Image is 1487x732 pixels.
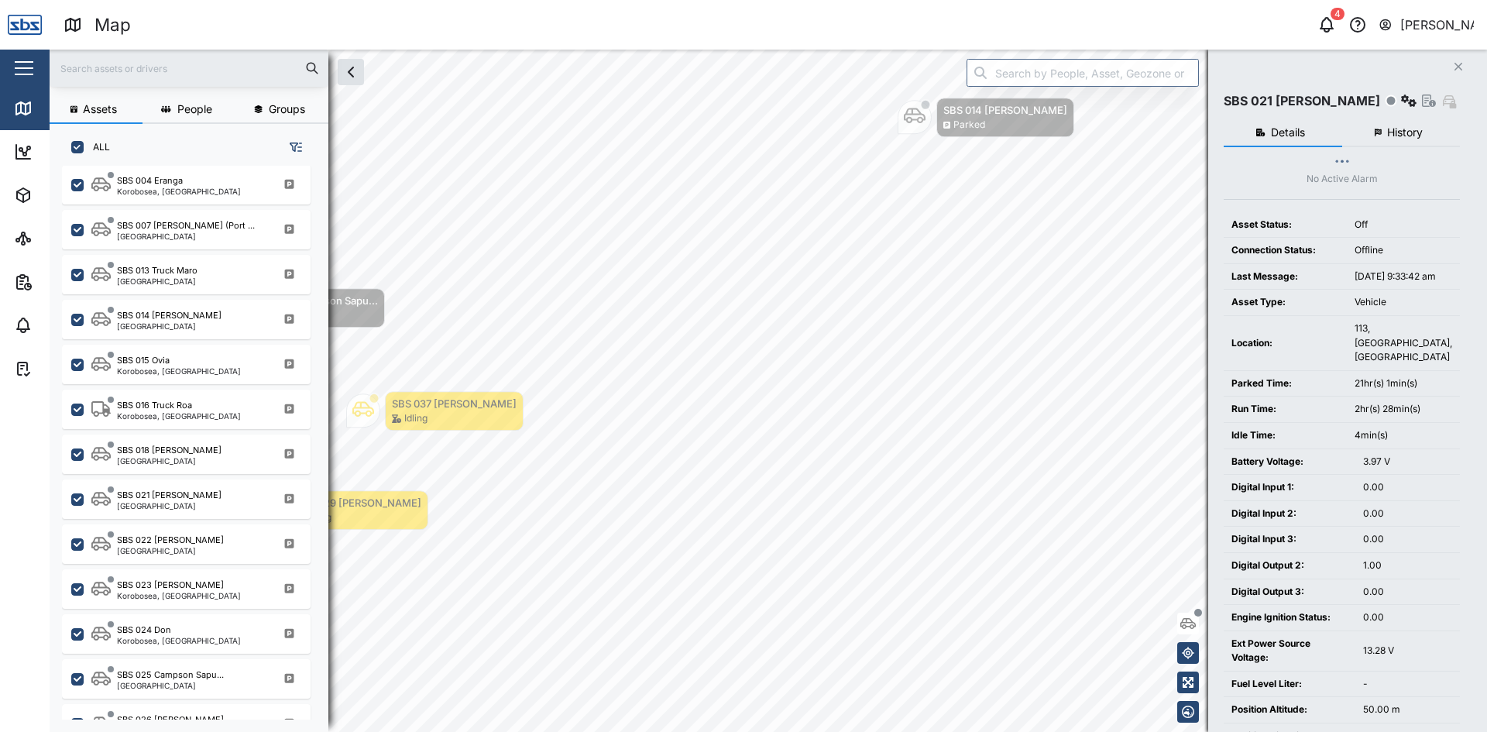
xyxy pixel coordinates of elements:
[1363,455,1452,469] div: 3.97 V
[1224,91,1380,111] div: SBS 021 [PERSON_NAME]
[1307,172,1378,187] div: No Active Alarm
[1363,558,1452,573] div: 1.00
[117,534,224,547] div: SBS 022 [PERSON_NAME]
[117,682,224,689] div: [GEOGRAPHIC_DATA]
[1231,610,1348,625] div: Engine Ignition Status:
[59,57,319,80] input: Search assets or drivers
[40,317,88,334] div: Alarms
[1363,532,1452,547] div: 0.00
[117,637,241,644] div: Korobosea, [GEOGRAPHIC_DATA]
[117,713,224,727] div: SBS 026 [PERSON_NAME]
[1331,8,1344,20] div: 4
[1231,480,1348,495] div: Digital Input 1:
[392,396,517,411] div: SBS 037 [PERSON_NAME]
[1231,558,1348,573] div: Digital Output 2:
[250,490,428,530] div: Map marker
[8,8,42,42] img: Main Logo
[117,444,222,457] div: SBS 018 [PERSON_NAME]
[1387,127,1423,138] span: History
[117,592,241,600] div: Korobosea, [GEOGRAPHIC_DATA]
[117,309,222,322] div: SBS 014 [PERSON_NAME]
[117,322,222,330] div: [GEOGRAPHIC_DATA]
[1363,644,1452,658] div: 13.28 V
[1363,507,1452,521] div: 0.00
[117,579,224,592] div: SBS 023 [PERSON_NAME]
[94,12,131,39] div: Map
[1231,532,1348,547] div: Digital Input 3:
[117,668,224,682] div: SBS 025 Campson Sapu...
[1363,585,1452,600] div: 0.00
[898,98,1074,137] div: Map marker
[117,457,222,465] div: [GEOGRAPHIC_DATA]
[1363,703,1452,717] div: 50.00 m
[62,166,328,720] div: grid
[953,118,985,132] div: Parked
[1355,243,1452,258] div: Offline
[40,360,83,377] div: Tasks
[1355,321,1452,365] div: 113, [GEOGRAPHIC_DATA], [GEOGRAPHIC_DATA]
[1363,677,1452,692] div: -
[117,277,197,285] div: [GEOGRAPHIC_DATA]
[1400,15,1475,35] div: [PERSON_NAME]
[1231,336,1339,351] div: Location:
[40,143,110,160] div: Dashboard
[117,624,171,637] div: SBS 024 Don
[1231,585,1348,600] div: Digital Output 3:
[117,174,183,187] div: SBS 004 Eranga
[117,547,224,555] div: [GEOGRAPHIC_DATA]
[1231,376,1339,391] div: Parked Time:
[1231,507,1348,521] div: Digital Input 2:
[1231,402,1339,417] div: Run Time:
[269,104,305,115] span: Groups
[1355,376,1452,391] div: 21hr(s) 1min(s)
[1355,295,1452,310] div: Vehicle
[1355,218,1452,232] div: Off
[117,354,170,367] div: SBS 015 Ovia
[117,219,255,232] div: SBS 007 [PERSON_NAME] (Port ...
[1355,402,1452,417] div: 2hr(s) 28min(s)
[1363,610,1452,625] div: 0.00
[117,367,241,375] div: Korobosea, [GEOGRAPHIC_DATA]
[943,102,1067,118] div: SBS 014 [PERSON_NAME]
[117,264,197,277] div: SBS 013 Truck Maro
[1355,428,1452,443] div: 4min(s)
[84,141,110,153] label: ALL
[346,391,524,431] div: Map marker
[1363,480,1452,495] div: 0.00
[1231,428,1339,443] div: Idle Time:
[117,232,255,240] div: [GEOGRAPHIC_DATA]
[1231,677,1348,692] div: Fuel Level Liter:
[1355,270,1452,284] div: [DATE] 9:33:42 am
[1378,14,1475,36] button: [PERSON_NAME]
[296,495,421,510] div: SBS 029 [PERSON_NAME]
[1231,455,1348,469] div: Battery Voltage:
[50,50,1487,732] canvas: Map
[177,104,212,115] span: People
[967,59,1199,87] input: Search by People, Asset, Geozone or Place
[40,230,77,247] div: Sites
[117,489,222,502] div: SBS 021 [PERSON_NAME]
[40,187,88,204] div: Assets
[117,187,241,195] div: Korobosea, [GEOGRAPHIC_DATA]
[1231,270,1339,284] div: Last Message:
[117,399,192,412] div: SBS 016 Truck Roa
[1231,218,1339,232] div: Asset Status:
[83,104,117,115] span: Assets
[404,411,428,426] div: Idling
[1231,637,1348,665] div: Ext Power Source Voltage:
[1231,703,1348,717] div: Position Altitude:
[117,502,222,510] div: [GEOGRAPHIC_DATA]
[1231,243,1339,258] div: Connection Status:
[40,273,93,290] div: Reports
[1271,127,1305,138] span: Details
[1231,295,1339,310] div: Asset Type:
[117,412,241,420] div: Korobosea, [GEOGRAPHIC_DATA]
[40,100,75,117] div: Map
